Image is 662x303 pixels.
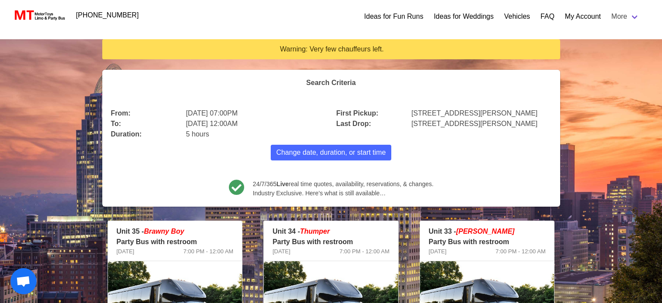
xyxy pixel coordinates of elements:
a: Ideas for Weddings [434,11,494,22]
span: [DATE] [429,247,447,256]
p: Unit 35 - [117,226,234,237]
span: 7:00 PM - 12:00 AM [183,247,233,256]
span: [DATE] [272,247,290,256]
b: To: [111,120,121,127]
span: [DATE] [117,247,134,256]
a: Open chat [10,268,37,294]
em: Brawny Boy [144,228,184,235]
b: Duration: [111,130,142,138]
div: Warning: Very few chauffeurs left. [109,44,555,54]
b: Last Drop: [336,120,371,127]
b: Live [276,180,289,187]
div: 5 hours [181,124,331,140]
button: Change date, duration, or start time [271,145,392,160]
span: 24/7/365 real time quotes, availability, reservations, & changes. [253,180,433,189]
div: [DATE] 12:00AM [181,113,331,129]
em: [PERSON_NAME] [456,228,514,235]
b: From: [111,109,131,117]
span: 7:00 PM - 12:00 AM [339,247,390,256]
h4: Search Criteria [111,78,551,87]
a: FAQ [541,11,554,22]
p: Party Bus with restroom [429,237,546,247]
div: [STREET_ADDRESS][PERSON_NAME] [406,113,556,129]
a: Vehicles [504,11,530,22]
span: Industry Exclusive. Here’s what is still available… [253,189,433,198]
a: Ideas for Fun Runs [364,11,423,22]
p: Unit 34 - [272,226,390,237]
a: [PHONE_NUMBER] [71,7,144,24]
p: Unit 33 - [429,226,546,237]
a: More [606,8,645,25]
p: Party Bus with restroom [117,237,234,247]
div: [DATE] 07:00PM [181,103,331,119]
img: MotorToys Logo [12,9,66,21]
p: Party Bus with restroom [272,237,390,247]
span: Change date, duration, or start time [276,147,386,158]
span: 7:00 PM - 12:00 AM [496,247,546,256]
b: First Pickup: [336,109,379,117]
div: [STREET_ADDRESS][PERSON_NAME] [406,103,556,119]
em: Thumper [300,228,329,235]
a: My Account [565,11,601,22]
